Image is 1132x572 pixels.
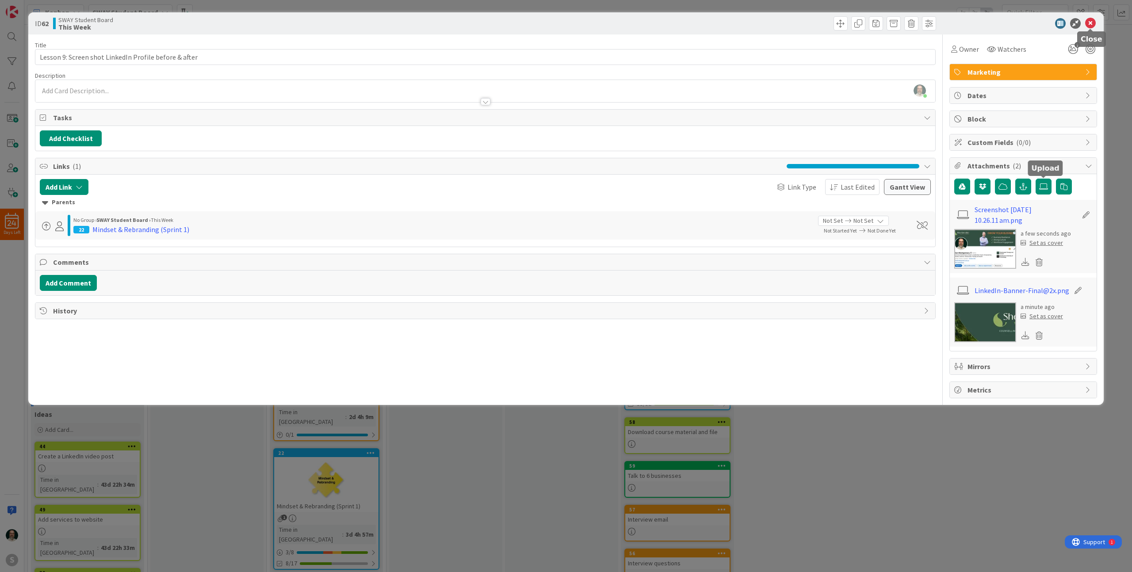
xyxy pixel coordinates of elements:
[73,217,96,223] span: No Group ›
[968,137,1081,148] span: Custom Fields
[968,114,1081,124] span: Block
[96,217,151,223] b: SWAY Student Board ›
[53,257,919,267] span: Comments
[1075,42,1080,48] span: 1
[824,227,857,234] span: Not Started Yet
[1021,229,1071,238] div: a few seconds ago
[968,67,1081,77] span: Marketing
[35,72,65,80] span: Description
[1021,330,1030,341] div: Download
[58,16,113,23] span: SWAY Student Board
[1021,238,1063,248] div: Set as cover
[73,226,89,233] div: 22
[968,160,1081,171] span: Attachments
[92,224,189,235] div: Mindset & Rebranding (Sprint 1)
[73,162,81,171] span: ( 1 )
[42,198,929,207] div: Parents
[868,227,896,234] span: Not Done Yet
[35,18,49,29] span: ID
[40,275,97,291] button: Add Comment
[35,49,936,65] input: type card name here...
[1016,138,1031,147] span: ( 0/0 )
[1021,312,1063,321] div: Set as cover
[853,216,873,225] span: Not Set
[151,217,173,223] span: This Week
[53,305,919,316] span: History
[1013,161,1021,170] span: ( 2 )
[914,84,926,97] img: lnHWbgg1Ejk0LXEbgxa5puaEDdKwcAZd.png
[40,130,102,146] button: Add Checklist
[1021,302,1063,312] div: a minute ago
[42,19,49,28] b: 62
[19,1,40,12] span: Support
[53,112,919,123] span: Tasks
[1081,35,1102,43] h5: Close
[959,44,979,54] span: Owner
[35,41,46,49] label: Title
[46,4,48,11] div: 1
[1032,164,1059,172] h5: Upload
[1021,256,1030,268] div: Download
[968,361,1081,372] span: Mirrors
[40,179,88,195] button: Add Link
[53,161,782,172] span: Links
[975,285,1069,296] a: LinkedIn-Banner-Final@2x.png
[58,23,113,31] b: This Week
[788,182,816,192] span: Link Type
[823,216,843,225] span: Not Set
[968,90,1081,101] span: Dates
[825,179,880,195] button: Last Edited
[975,204,1077,225] a: Screenshot [DATE] 10.26.11 am.png
[884,179,931,195] button: Gantt View
[998,44,1026,54] span: Watchers
[841,182,875,192] span: Last Edited
[968,385,1081,395] span: Metrics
